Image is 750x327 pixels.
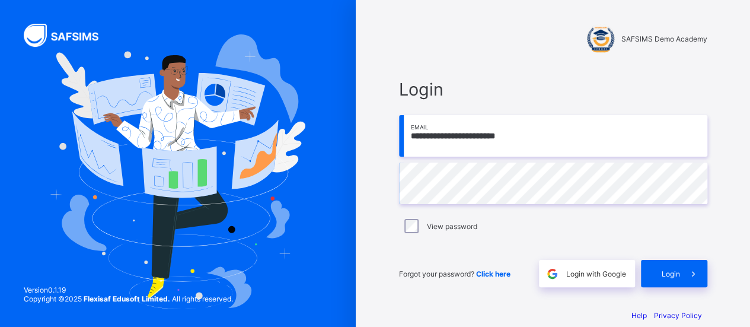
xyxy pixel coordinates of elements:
[662,269,680,278] span: Login
[24,24,113,47] img: SAFSIMS Logo
[24,294,233,303] span: Copyright © 2025 All rights reserved.
[50,34,306,309] img: Hero Image
[621,34,707,43] span: SAFSIMS Demo Academy
[545,267,559,281] img: google.396cfc9801f0270233282035f929180a.svg
[84,294,170,303] strong: Flexisaf Edusoft Limited.
[476,269,510,278] a: Click here
[654,311,702,320] a: Privacy Policy
[566,269,626,278] span: Login with Google
[427,222,477,231] label: View password
[631,311,647,320] a: Help
[399,269,510,278] span: Forgot your password?
[24,285,233,294] span: Version 0.1.19
[399,79,707,100] span: Login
